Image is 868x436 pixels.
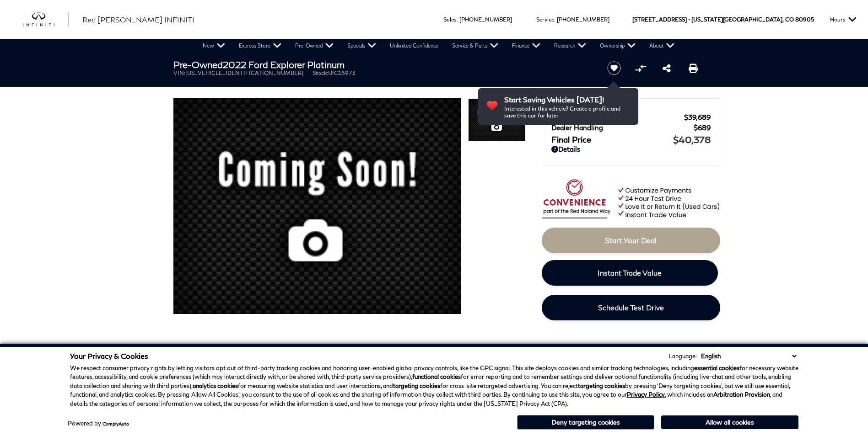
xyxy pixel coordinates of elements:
p: We respect consumer privacy rights by letting visitors opt out of third-party tracking cookies an... [70,364,798,409]
span: Red [PERSON_NAME] [551,113,684,121]
div: Powered by [68,420,129,426]
strong: targeting cookies [393,382,440,389]
span: [US_VEHICLE_IDENTIFICATION_NUMBER] [185,69,303,76]
span: Start Your Deal [605,236,657,245]
a: Dealer Handling $689 [551,123,711,132]
a: Unlimited Confidence [383,39,445,53]
div: Language: [669,353,697,359]
a: Final Price $40,378 [551,134,711,145]
span: Dealer Handling [551,123,694,132]
strong: Arbitration Provision [713,391,770,398]
a: [PHONE_NUMBER] [557,16,609,23]
a: Red [PERSON_NAME] $39,689 [551,113,711,121]
nav: Main Navigation [196,39,681,53]
select: Language Select [699,351,798,361]
img: Used 2022 Agate Black Metallic Ford Platinum image 1 [173,98,461,320]
a: About [642,39,681,53]
span: VIN: [173,69,185,76]
span: $689 [694,123,711,132]
button: Save vehicle [604,61,624,75]
span: Instant Trade Value [598,268,662,277]
h1: 2022 Ford Explorer Platinum [173,59,592,69]
a: ComplyAuto [102,421,129,426]
a: Red [PERSON_NAME] INFINITI [82,14,194,25]
img: Used 2022 Agate Black Metallic Ford Platinum image 1 [468,98,526,143]
a: Pre-Owned [288,39,340,53]
a: Express Store [232,39,288,53]
a: Specials [340,39,383,53]
a: Schedule Test Drive [542,295,720,320]
strong: essential cookies [694,364,739,372]
strong: analytics cookies [193,382,238,389]
a: New [196,39,232,53]
span: Your Privacy & Cookies [70,351,148,360]
span: Sales [443,16,457,23]
a: Finance [505,39,547,53]
button: Deny targeting cookies [517,415,654,430]
strong: targeting cookies [578,382,625,389]
a: [PHONE_NUMBER] [459,16,512,23]
span: $39,689 [684,113,711,121]
span: $40,378 [673,134,711,145]
span: : [554,16,555,23]
a: Share this Pre-Owned 2022 Ford Explorer Platinum [663,63,671,74]
a: Research [547,39,593,53]
a: Details [551,145,711,153]
span: Red [PERSON_NAME] INFINITI [82,15,194,24]
a: Instant Trade Value [542,260,718,286]
span: : [457,16,458,23]
a: [STREET_ADDRESS] • [US_STATE][GEOGRAPHIC_DATA], CO 80905 [632,16,814,23]
strong: functional cookies [412,373,461,380]
a: Privacy Policy [627,391,665,398]
a: infiniti [23,12,69,27]
button: Allow all cookies [661,415,798,429]
span: UIC16973 [328,69,355,76]
span: Final Price [551,134,673,144]
span: Schedule Test Drive [598,303,664,312]
button: Compare vehicle [634,61,647,75]
span: Stock: [313,69,328,76]
img: INFINITI [23,12,69,27]
a: Start Your Deal [542,228,720,253]
a: Ownership [593,39,642,53]
a: Print this Pre-Owned 2022 Ford Explorer Platinum [689,63,698,74]
strong: Pre-Owned [173,59,223,70]
span: Service [536,16,554,23]
a: Service & Parts [445,39,505,53]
